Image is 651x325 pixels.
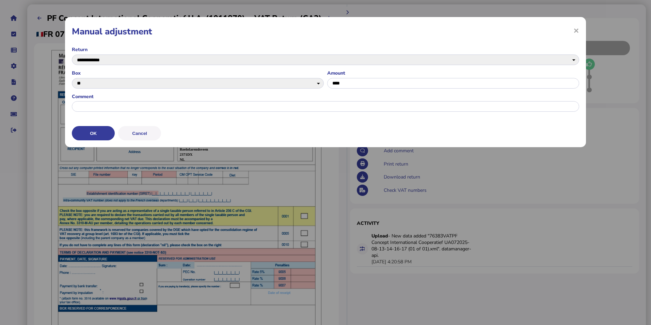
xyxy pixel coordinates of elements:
[72,46,579,53] label: Return
[72,126,115,140] button: OK
[72,70,324,76] label: Box
[327,70,579,76] label: Amount
[573,24,579,37] span: ×
[72,93,579,100] label: Comment
[118,126,161,140] button: Cancel
[72,26,579,37] h1: Manual adjustment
